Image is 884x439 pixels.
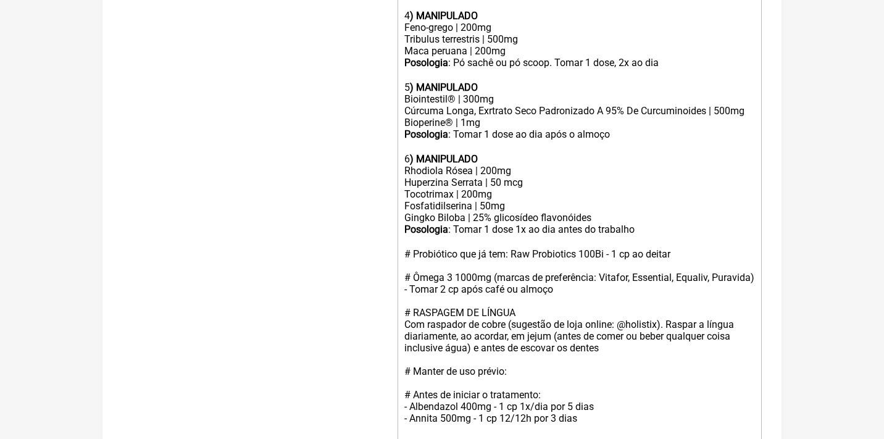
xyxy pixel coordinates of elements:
[404,165,755,177] div: Rhodiola Rósea | 200mg
[410,82,478,93] strong: ) MANIPULADO
[404,188,755,200] div: Tocotrimax | 200mg
[404,93,755,105] div: Biointestil® | 300mg
[404,45,755,57] div: Maca peruana | 200mg
[404,128,755,165] div: : Tomar 1 dose ao dia após o almoço ㅤ 6
[404,224,448,235] strong: Posologia
[404,212,755,224] div: Gingko Biloba | 25% glicosídeo flavonóides
[410,10,478,22] strong: ) MANIPULADO
[404,22,755,33] div: Feno-grego | 200mg
[404,82,755,93] div: 5
[404,177,755,188] div: Huperzina Serrata | 50 mcg
[404,200,755,212] div: Fosfatidilserina | 50mg
[410,153,478,165] strong: ) MANIPULADO
[404,117,755,128] div: Bioperine® | 1mg
[404,105,755,117] div: Cúrcuma Longa, Exrtrato Seco Padronizado A 95% De Curcuminoides | 500mg
[404,57,448,69] strong: Posologia
[404,224,755,307] div: : Tomar 1 dose 1x ao dia ㅤantes do trabalho # Probiótico que já tem: Raw Probiotics 100Bi - 1 cp ...
[404,128,448,140] strong: Posologia
[404,57,755,82] div: : Pó sachê ou pó scoop. Tomar 1 dose, 2x ao dia ㅤ
[404,33,755,45] div: Tribulus terrestris | 500mg
[404,307,755,436] div: # RASPAGEM DE LÍNGUA Com raspador de cobre (sugestão de loja online: @holistix). Raspar a língua ...
[404,10,755,22] div: 4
